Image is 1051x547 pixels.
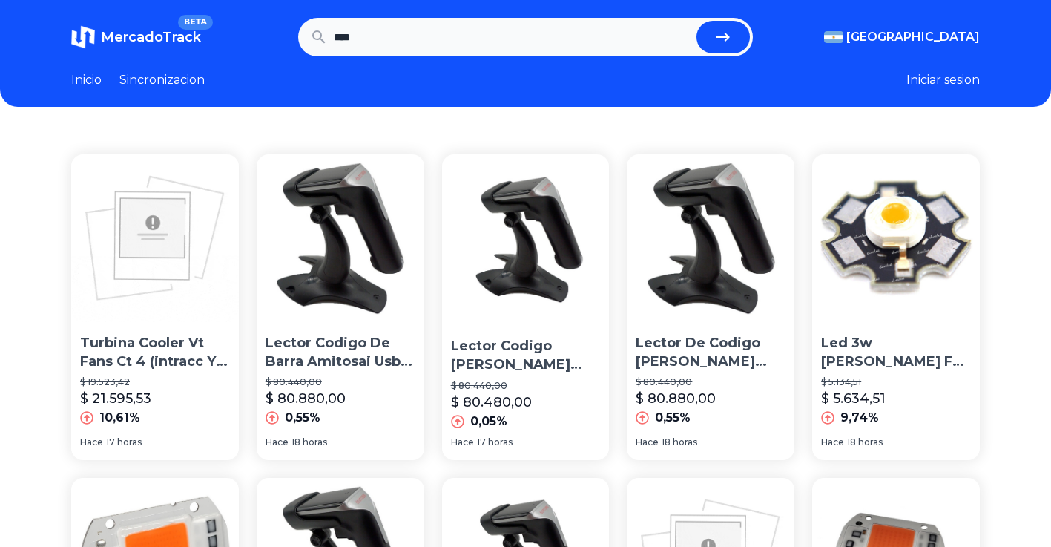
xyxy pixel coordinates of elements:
[451,436,474,448] span: Hace
[99,409,140,427] p: 10,61%
[80,388,151,409] p: $ 21.595,53
[451,380,604,392] p: $ 80.440,00
[442,154,613,325] img: Lector Codigo Barras Laser + Software Facturacion Completo + Base Control De Stock Amitosai Mts-g...
[824,31,843,43] img: Argentina
[847,436,883,448] span: 18 horas
[636,388,716,409] p: $ 80.880,00
[821,334,971,371] p: Led 3w [PERSON_NAME] Full Spectrum Espectro Completo Grow Cultivo Indoor Con Predisipador [PERSON...
[106,436,142,448] span: 17 horas
[71,154,239,322] img: Turbina Cooler Vt Fans Ct 4 (intracc Y Ext) Valhalla Grow
[451,392,532,413] p: $ 80.480,00
[257,154,424,460] a: Lector Codigo De Barra Amitosai Usb Mts-grow Laser Automatico Base + Sistema Gestion Facturacion ...
[662,436,697,448] span: 18 horas
[821,388,886,409] p: $ 5.634,51
[821,436,844,448] span: Hace
[257,154,424,322] img: Lector Codigo De Barra Amitosai Usb Mts-grow Laser Automatico Base + Sistema Gestion Facturacion ...
[266,436,289,448] span: Hace
[636,376,785,388] p: $ 80.440,00
[71,71,102,89] a: Inicio
[451,337,604,374] p: Lector Codigo [PERSON_NAME] Laser + Software Facturacion Completo + Base Control De Stock Amitosa...
[627,154,794,322] img: Lector De Codigo De Barras Amitosai Mts-grow Laser Mejor Calidad Scanner Incluye Software Gestion...
[824,28,980,46] button: [GEOGRAPHIC_DATA]
[442,154,610,460] a: Lector Codigo Barras Laser + Software Facturacion Completo + Base Control De Stock Amitosai Mts-g...
[636,334,785,371] p: Lector De Codigo [PERSON_NAME] Amitosai Mts-grow Laser Mejor Calidad Scanner Incluye Software Ges...
[906,71,980,89] button: Iniciar sesion
[470,413,507,430] p: 0,05%
[840,409,879,427] p: 9,74%
[627,154,794,460] a: Lector De Codigo De Barras Amitosai Mts-grow Laser Mejor Calidad Scanner Incluye Software Gestion...
[71,154,239,460] a: Turbina Cooler Vt Fans Ct 4 (intracc Y Ext) Valhalla GrowTurbina Cooler Vt Fans Ct 4 (intracc Y E...
[71,25,201,49] a: MercadoTrackBETA
[101,29,201,45] span: MercadoTrack
[80,376,230,388] p: $ 19.523,42
[178,15,213,30] span: BETA
[80,334,230,371] p: Turbina Cooler Vt Fans Ct 4 (intracc Y Ext) Valhalla Grow
[477,436,513,448] span: 17 horas
[119,71,205,89] a: Sincronizacion
[266,334,415,371] p: Lector Codigo De Barra Amitosai Usb Mts-grow Laser Automatico Base + Sistema Gestion Facturacion ...
[655,409,691,427] p: 0,55%
[812,154,980,460] a: Led 3w Estrella Rosa Full Spectrum Espectro Completo Grow Cultivo Indoor Con Predisipador Estella...
[812,154,980,322] img: Led 3w Estrella Rosa Full Spectrum Espectro Completo Grow Cultivo Indoor Con Predisipador Estella...
[821,376,971,388] p: $ 5.134,51
[285,409,320,427] p: 0,55%
[636,436,659,448] span: Hace
[266,376,415,388] p: $ 80.440,00
[291,436,327,448] span: 18 horas
[266,388,346,409] p: $ 80.880,00
[71,25,95,49] img: MercadoTrack
[80,436,103,448] span: Hace
[846,28,980,46] span: [GEOGRAPHIC_DATA]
